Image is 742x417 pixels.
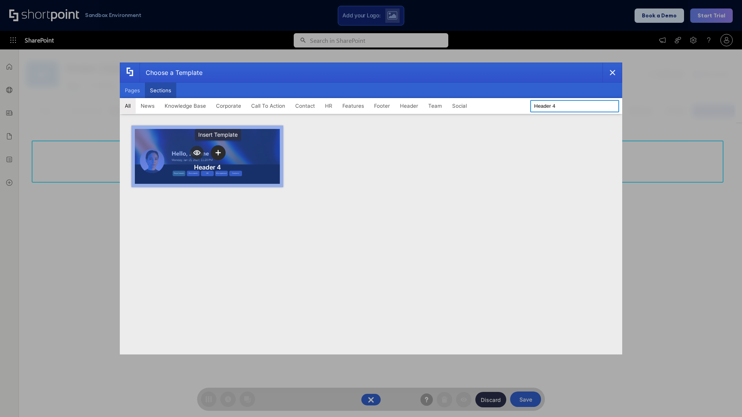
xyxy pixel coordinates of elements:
div: Header 4 [194,163,221,171]
button: HR [320,98,337,114]
button: Footer [369,98,395,114]
button: Features [337,98,369,114]
iframe: Chat Widget [703,380,742,417]
div: template selector [120,63,622,354]
button: Call To Action [246,98,290,114]
button: Contact [290,98,320,114]
button: Sections [145,83,176,98]
button: All [120,98,136,114]
input: Search [530,100,619,112]
button: Knowledge Base [160,98,211,114]
button: Social [447,98,472,114]
button: Team [423,98,447,114]
div: Choose a Template [140,63,203,82]
button: News [136,98,160,114]
button: Corporate [211,98,246,114]
button: Header [395,98,423,114]
button: Pages [120,83,145,98]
